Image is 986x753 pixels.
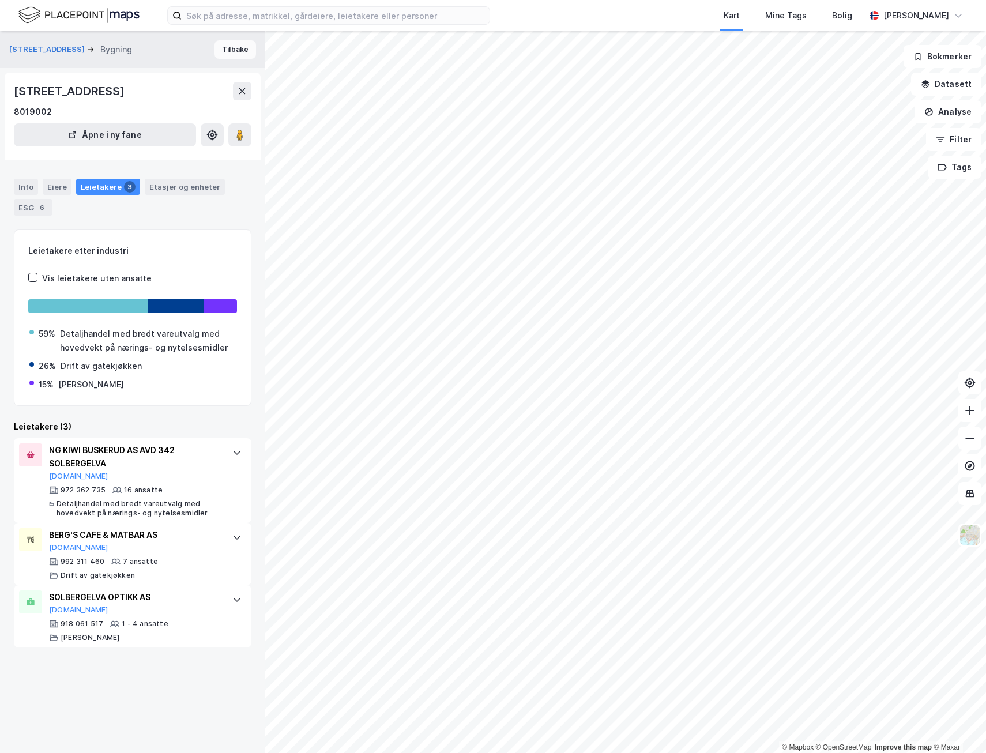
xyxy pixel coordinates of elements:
[765,9,807,22] div: Mine Tags
[49,590,221,604] div: SOLBERGELVA OPTIKK AS
[883,9,949,22] div: [PERSON_NAME]
[42,272,152,285] div: Vis leietakere uten ansatte
[816,743,872,751] a: OpenStreetMap
[124,181,136,193] div: 3
[60,327,236,355] div: Detaljhandel med bredt vareutvalg med hovedvekt på nærings- og nytelsesmidler
[122,619,168,628] div: 1 - 4 ansatte
[214,40,256,59] button: Tilbake
[928,698,986,753] iframe: Chat Widget
[832,9,852,22] div: Bolig
[49,443,221,471] div: NG KIWI BUSKERUD AS AVD 342 SOLBERGELVA
[61,557,104,566] div: 992 311 460
[43,179,71,195] div: Eiere
[100,43,132,57] div: Bygning
[61,485,106,495] div: 972 362 735
[14,123,196,146] button: Åpne i ny fane
[39,327,55,341] div: 59%
[61,619,103,628] div: 918 061 517
[14,82,127,100] div: [STREET_ADDRESS]
[28,244,237,258] div: Leietakere etter industri
[911,73,981,96] button: Datasett
[724,9,740,22] div: Kart
[61,571,135,580] div: Drift av gatekjøkken
[14,105,52,119] div: 8019002
[76,179,140,195] div: Leietakere
[49,605,108,615] button: [DOMAIN_NAME]
[57,499,221,518] div: Detaljhandel med bredt vareutvalg med hovedvekt på nærings- og nytelsesmidler
[124,485,163,495] div: 16 ansatte
[926,128,981,151] button: Filter
[58,378,124,391] div: [PERSON_NAME]
[49,472,108,481] button: [DOMAIN_NAME]
[49,528,221,542] div: BERG'S CAFE & MATBAR AS
[928,156,981,179] button: Tags
[14,199,52,216] div: ESG
[149,182,220,192] div: Etasjer og enheter
[123,557,158,566] div: 7 ansatte
[39,378,54,391] div: 15%
[904,45,981,68] button: Bokmerker
[959,524,981,546] img: Z
[39,359,56,373] div: 26%
[9,44,87,55] button: [STREET_ADDRESS]
[61,633,120,642] div: [PERSON_NAME]
[18,5,140,25] img: logo.f888ab2527a4732fd821a326f86c7f29.svg
[915,100,981,123] button: Analyse
[182,7,490,24] input: Søk på adresse, matrikkel, gårdeiere, leietakere eller personer
[61,359,142,373] div: Drift av gatekjøkken
[14,179,38,195] div: Info
[875,743,932,751] a: Improve this map
[14,420,251,434] div: Leietakere (3)
[49,543,108,552] button: [DOMAIN_NAME]
[36,202,48,213] div: 6
[782,743,814,751] a: Mapbox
